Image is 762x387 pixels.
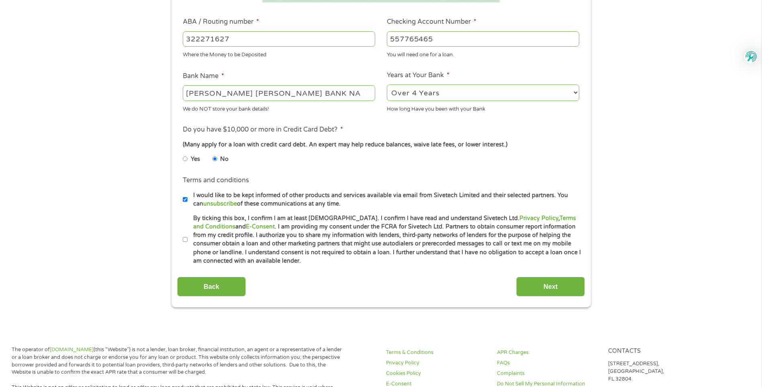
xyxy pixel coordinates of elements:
label: Do you have $10,000 or more in Credit Card Debt? [183,126,343,134]
label: Yes [191,155,200,164]
label: Checking Account Number [387,18,476,26]
a: [DOMAIN_NAME] [50,346,94,353]
a: APR Charges [497,349,598,356]
a: Privacy Policy [386,359,487,367]
a: Terms & Conditions [386,349,487,356]
label: No [220,155,229,164]
label: I would like to be kept informed of other products and services available via email from Sivetech... [188,191,582,208]
a: Cookies Policy [386,370,487,377]
label: ABA / Routing number [183,18,259,26]
a: unsubscribe [203,200,237,207]
a: Terms and Conditions [193,215,576,230]
label: Bank Name [183,72,224,80]
a: Complaints [497,370,598,377]
label: Years at Your Bank [387,71,449,80]
input: Next [516,277,585,296]
a: Privacy Policy [519,215,558,222]
div: Where the Money to be Deposited [183,48,375,59]
div: (Many apply for a loan with credit card debt. An expert may help reduce balances, waive late fees... [183,140,579,149]
div: How long Have you been with your Bank [387,102,579,113]
a: E-Consent [246,223,275,230]
label: Terms and conditions [183,176,249,185]
input: 263177916 [183,31,375,47]
a: FAQs [497,359,598,367]
h4: Contacts [608,348,709,355]
div: We do NOT store your bank details! [183,102,375,113]
p: [STREET_ADDRESS], [GEOGRAPHIC_DATA], FL 32804. [608,360,709,383]
div: You will need one for a loan. [387,48,579,59]
input: Back [177,277,246,296]
p: The operator of (this “Website”) is not a lender, loan broker, financial institution, an agent or... [12,346,345,377]
input: 345634636 [387,31,579,47]
label: By ticking this box, I confirm I am at least [DEMOGRAPHIC_DATA]. I confirm I have read and unders... [188,214,582,266]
